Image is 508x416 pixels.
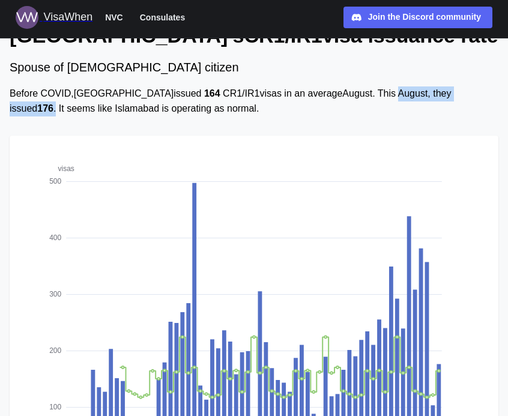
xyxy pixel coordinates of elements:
div: Join the Discord community [368,11,481,24]
text: 400 [49,234,61,242]
text: 100 [49,403,61,411]
text: 200 [49,346,61,355]
strong: 164 [204,88,220,98]
div: Spouse of [DEMOGRAPHIC_DATA] citizen [10,58,498,77]
div: VisaWhen [43,9,92,26]
button: Consulates [135,10,190,25]
img: Logo for VisaWhen [16,6,38,29]
a: Logo for VisaWhen VisaWhen [16,6,92,29]
span: NVC [105,10,123,25]
text: 500 [49,177,61,185]
a: Join the Discord community [343,7,492,28]
div: Before COVID, [GEOGRAPHIC_DATA] issued CR1/IR1 visas in an average August . This August , they is... [10,86,498,116]
span: Consulates [140,10,185,25]
strong: 176 [37,103,53,113]
text: 300 [49,290,61,298]
text: visas [58,164,74,173]
button: NVC [100,10,129,25]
